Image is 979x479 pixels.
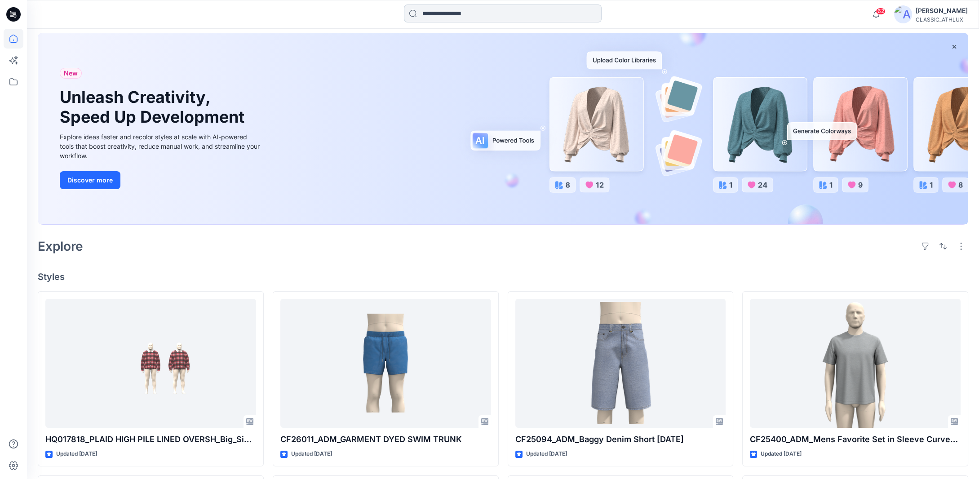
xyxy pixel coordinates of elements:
[526,449,567,459] p: Updated [DATE]
[45,299,256,428] a: HQ017818_PLAID HIGH PILE LINED OVERSH_Big_Size set
[876,8,886,15] span: 62
[894,5,912,23] img: avatar
[280,433,491,446] p: CF26011_ADM_GARMENT DYED SWIM TRUNK
[515,299,726,428] a: CF25094_ADM_Baggy Denim Short 18AUG25
[60,171,120,189] button: Discover more
[280,299,491,428] a: CF26011_ADM_GARMENT DYED SWIM TRUNK
[45,433,256,446] p: HQ017818_PLAID HIGH PILE LINED OVERSH_Big_Size set
[56,449,97,459] p: Updated [DATE]
[60,88,248,126] h1: Unleash Creativity, Speed Up Development
[64,68,78,79] span: New
[515,433,726,446] p: CF25094_ADM_Baggy Denim Short [DATE]
[916,5,968,16] div: [PERSON_NAME]
[761,449,802,459] p: Updated [DATE]
[38,239,83,253] h2: Explore
[38,271,968,282] h4: Styles
[60,132,262,160] div: Explore ideas faster and recolor styles at scale with AI-powered tools that boost creativity, red...
[291,449,332,459] p: Updated [DATE]
[60,171,262,189] a: Discover more
[750,299,961,428] a: CF25400_ADM_Mens Favorite Set in Sleeve Curved Hem Active Tee
[916,16,968,23] div: CLASSIC_ATHLUX
[750,433,961,446] p: CF25400_ADM_Mens Favorite Set in Sleeve Curved Hem Active Tee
